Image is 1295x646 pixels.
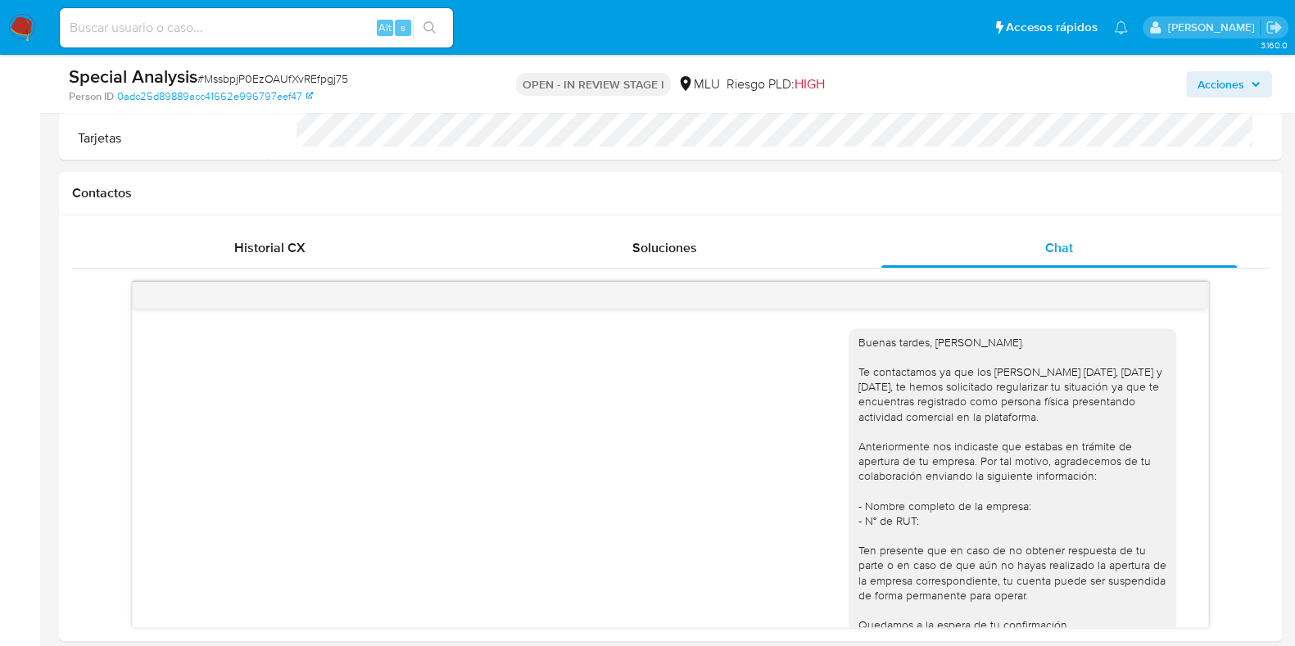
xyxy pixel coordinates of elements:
[1167,20,1260,35] p: agustin.duran@mercadolibre.com
[413,16,446,39] button: search-icon
[69,89,114,104] b: Person ID
[401,20,405,35] span: s
[234,238,306,257] span: Historial CX
[1198,71,1244,97] span: Acciones
[72,185,1269,201] h1: Contactos
[677,75,720,93] div: MLU
[1045,238,1073,257] span: Chat
[63,119,268,158] button: Tarjetas
[197,70,348,87] span: # MssbpjP0EzOAUfXvREfpgj75
[117,89,313,104] a: 0adc25d89889acc41662e996797eef47
[378,20,392,35] span: Alt
[516,73,671,96] p: OPEN - IN REVIEW STAGE I
[727,75,825,93] span: Riesgo PLD:
[795,75,825,93] span: HIGH
[1114,20,1128,34] a: Notificaciones
[60,17,453,38] input: Buscar usuario o caso...
[1260,38,1287,52] span: 3.160.0
[1006,19,1098,36] span: Accesos rápidos
[69,63,197,89] b: Special Analysis
[632,238,697,257] span: Soluciones
[1266,19,1283,36] a: Salir
[1186,71,1272,97] button: Acciones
